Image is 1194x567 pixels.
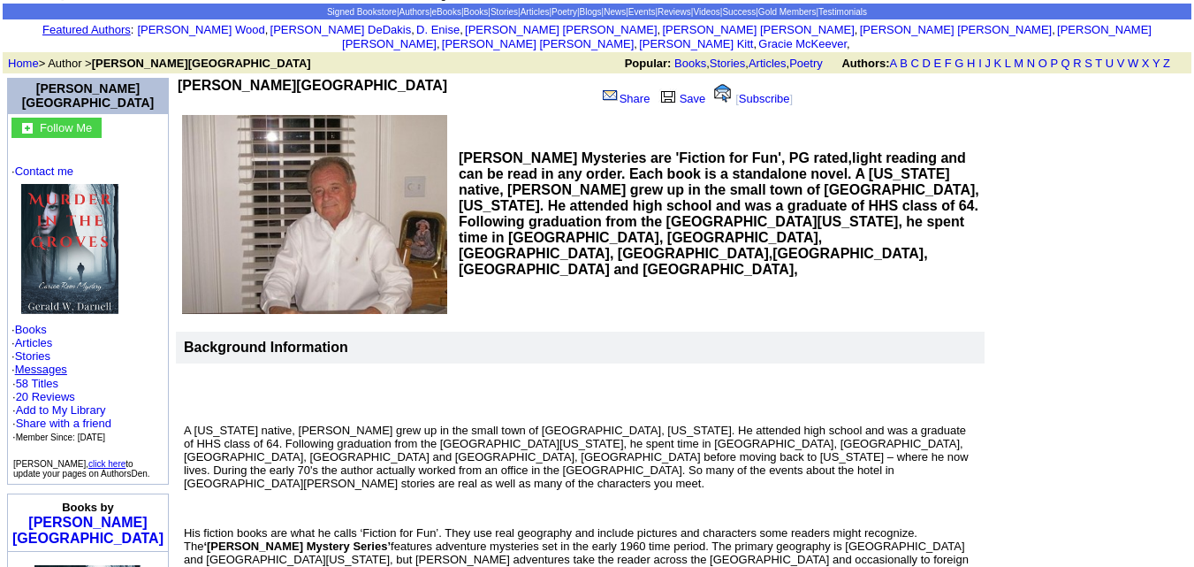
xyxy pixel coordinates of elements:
span: | | | | | | | | | | | | | | [327,7,867,17]
a: Featured Authors [42,23,131,36]
font: ] [790,92,794,105]
a: N [1027,57,1035,70]
img: shim.gif [87,556,87,563]
a: Stories [491,7,518,17]
font: · · [12,377,111,443]
a: [PERSON_NAME] [PERSON_NAME] [465,23,657,36]
b: Books by [62,501,114,514]
a: D [922,57,930,70]
font: Follow Me [40,121,92,134]
a: Blogs [580,7,602,17]
a: Subscribe [739,92,790,105]
a: Home [8,57,39,70]
a: U [1106,57,1114,70]
a: P [1050,57,1057,70]
a: eBooks [432,7,461,17]
a: [PERSON_NAME] [PERSON_NAME] [662,23,854,36]
a: Poetry [789,57,823,70]
a: V [1117,57,1125,70]
a: W [1128,57,1138,70]
b: Popular: [625,57,672,70]
a: O [1038,57,1047,70]
iframe: fb:like Facebook Social Plugin [178,94,575,111]
a: Stories [15,349,50,363]
a: Events [628,7,656,17]
a: T [1095,57,1102,70]
a: [PERSON_NAME] [PERSON_NAME] [442,37,634,50]
a: X [1142,57,1150,70]
a: B [900,57,908,70]
font: i [850,40,852,50]
a: Contact me [15,165,73,178]
a: F [945,57,952,70]
a: G [954,57,963,70]
a: [PERSON_NAME] Wood [137,23,264,36]
font: i [857,26,859,35]
a: [PERSON_NAME] [PERSON_NAME] [860,23,1052,36]
b: [PERSON_NAME][GEOGRAPHIC_DATA] [92,57,311,70]
a: K [994,57,1002,70]
a: [PERSON_NAME][GEOGRAPHIC_DATA] [22,81,155,110]
a: News [604,7,626,17]
a: 20 Reviews [16,390,75,403]
font: · [11,363,67,376]
b: Authors: [841,57,889,70]
a: Follow Me [40,119,92,134]
a: Books [674,57,706,70]
a: Add to My Library [16,403,106,417]
a: Signed Bookstore [327,7,397,17]
b: Background Information [184,340,348,355]
font: , , , , , , , , , , [137,23,1152,50]
img: shim.gif [89,556,90,563]
font: i [414,26,416,35]
a: click here [88,459,125,469]
b: [PERSON_NAME][GEOGRAPHIC_DATA] [178,78,447,93]
font: · · · [12,403,111,443]
a: J [985,57,991,70]
a: S [1084,57,1092,70]
font: [PERSON_NAME], to update your pages on AuthorsDen. [13,459,150,479]
a: Books [464,7,489,17]
a: Gold Members [758,7,817,17]
img: 80677.jpg [21,184,118,314]
font: : [42,23,133,36]
a: Stories [710,57,745,70]
a: Share [601,92,650,105]
a: Testimonials [818,7,867,17]
font: · · · · [11,165,164,444]
img: See larger image [182,115,447,314]
font: [ [735,92,739,105]
img: gc.jpg [22,123,33,134]
a: I [978,57,982,70]
a: Videos [693,7,719,17]
a: Save [657,92,706,105]
a: [PERSON_NAME] [PERSON_NAME] [342,23,1152,50]
a: Messages [15,363,67,376]
a: Reviews [658,7,691,17]
font: i [268,26,270,35]
img: library.gif [658,88,678,103]
font: i [1055,26,1057,35]
a: Success [722,7,756,17]
a: Books [15,323,47,336]
a: [PERSON_NAME][GEOGRAPHIC_DATA] [12,515,164,546]
a: A [890,57,897,70]
a: Poetry [551,7,577,17]
a: Articles [521,7,550,17]
a: Gracie McKeever [758,37,847,50]
a: Articles [15,336,53,349]
a: Share with a friend [16,417,111,430]
a: Z [1163,57,1170,70]
font: i [440,40,442,50]
a: 58 Titles [16,377,58,390]
a: C [910,57,918,70]
a: H [967,57,975,70]
p: A [US_STATE] native, [PERSON_NAME] grew up in the small town of [GEOGRAPHIC_DATA], [US_STATE]. He... [184,424,977,490]
a: Authors [399,7,429,17]
a: [PERSON_NAME] DeDakis [270,23,412,36]
a: L [1005,57,1011,70]
a: R [1073,57,1081,70]
a: D. Enise [416,23,460,36]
